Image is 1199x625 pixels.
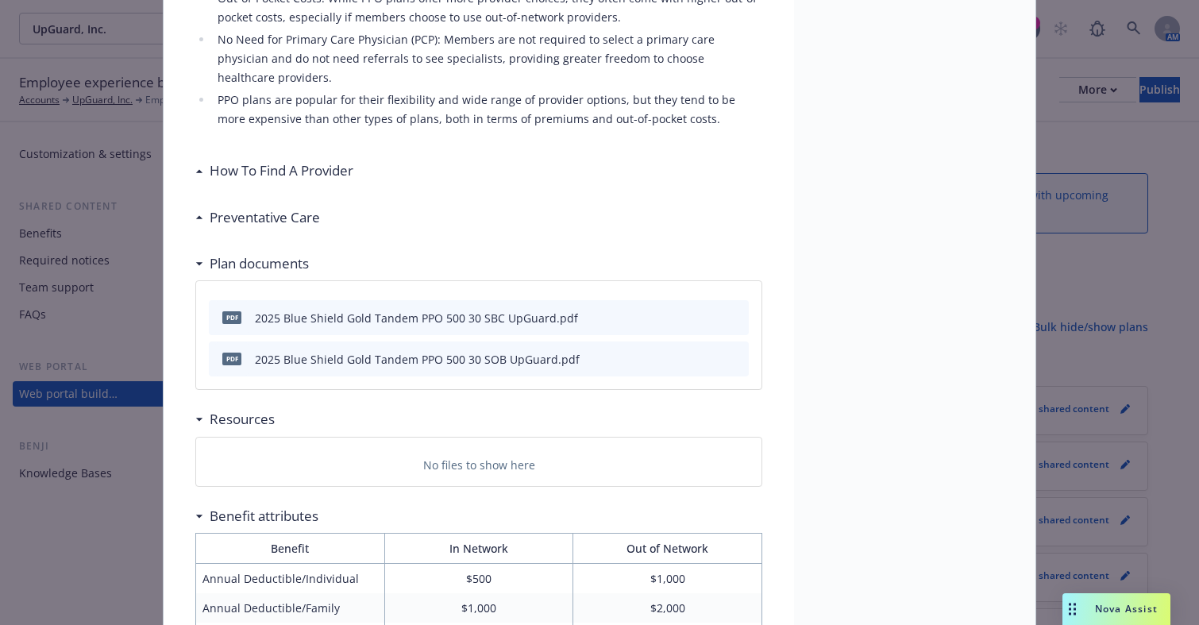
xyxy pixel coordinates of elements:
div: Benefit attributes [195,506,318,527]
td: $1,000 [573,564,762,594]
th: Benefit [196,534,385,564]
div: Plan documents [195,253,309,274]
button: download file [703,310,715,326]
h3: How To Find A Provider [210,160,353,181]
div: 2025 Blue Shield Gold Tandem PPO 500 30 SBC UpGuard.pdf [255,310,578,326]
p: No files to show here [423,457,535,473]
div: Drag to move [1062,593,1082,625]
th: In Network [384,534,573,564]
td: $500 [384,564,573,594]
button: preview file [728,351,742,368]
span: pdf [222,311,241,323]
td: Annual Deductible/Individual [196,564,385,594]
td: Annual Deductible/Family [196,593,385,623]
h3: Plan documents [210,253,309,274]
div: 2025 Blue Shield Gold Tandem PPO 500 30 SOB UpGuard.pdf [255,351,580,368]
li: PPO plans are popular for their flexibility and wide range of provider options, but they tend to ... [213,91,762,129]
button: Nova Assist [1062,593,1170,625]
h3: Resources [210,409,275,430]
li: No Need for Primary Care Physician (PCP): Members are not required to select a primary care physi... [213,30,762,87]
div: Resources [195,409,275,430]
span: pdf [222,353,241,365]
div: How To Find A Provider [195,160,353,181]
button: download file [703,351,715,368]
td: $1,000 [384,593,573,623]
span: Nova Assist [1095,602,1158,615]
h3: Benefit attributes [210,506,318,527]
div: Preventative Care [195,207,320,228]
h3: Preventative Care [210,207,320,228]
td: $2,000 [573,593,762,623]
th: Out of Network [573,534,762,564]
button: preview file [728,310,742,326]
